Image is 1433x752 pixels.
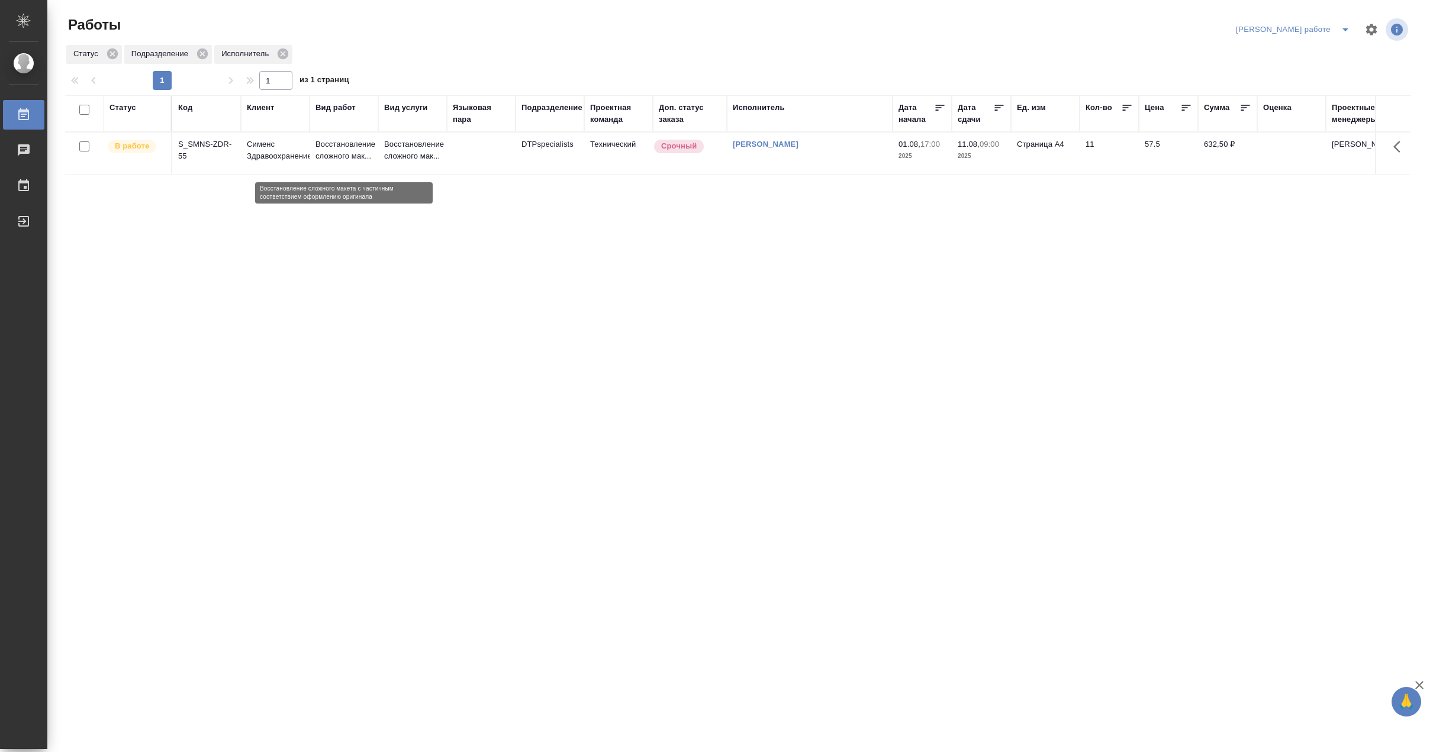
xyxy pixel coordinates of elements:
[247,138,304,162] p: Сименс Здравоохранение
[516,133,584,174] td: DTPspecialists
[1204,102,1229,114] div: Сумма
[1386,18,1411,41] span: Посмотреть информацию
[920,140,940,149] p: 17:00
[659,102,721,125] div: Доп. статус заказа
[1139,133,1198,174] td: 57.5
[124,45,212,64] div: Подразделение
[1080,133,1139,174] td: 11
[115,140,149,152] p: В работе
[584,133,653,174] td: Технический
[65,15,121,34] span: Работы
[733,140,798,149] a: [PERSON_NAME]
[899,150,946,162] p: 2025
[178,102,192,114] div: Код
[1233,20,1357,39] div: split button
[661,140,697,152] p: Срочный
[1263,102,1292,114] div: Оценка
[73,48,102,60] p: Статус
[66,45,122,64] div: Статус
[214,45,292,64] div: Исполнитель
[131,48,192,60] p: Подразделение
[1011,133,1080,174] td: Страница А4
[107,138,165,154] div: Исполнитель выполняет работу
[1017,102,1046,114] div: Ед. изм
[1086,102,1112,114] div: Кол-во
[1198,133,1257,174] td: 632,50 ₽
[315,102,356,114] div: Вид работ
[899,140,920,149] p: 01.08,
[300,73,349,90] span: из 1 страниц
[1326,133,1395,174] td: [PERSON_NAME]
[590,102,647,125] div: Проектная команда
[1386,133,1415,161] button: Здесь прячутся важные кнопки
[958,150,1005,162] p: 2025
[1357,15,1386,44] span: Настроить таблицу
[247,102,274,114] div: Клиент
[221,48,273,60] p: Исполнитель
[958,102,993,125] div: Дата сдачи
[899,102,934,125] div: Дата начала
[178,138,235,162] div: S_SMNS-ZDR-55
[110,102,136,114] div: Статус
[733,102,785,114] div: Исполнитель
[384,102,428,114] div: Вид услуги
[1332,102,1389,125] div: Проектные менеджеры
[980,140,999,149] p: 09:00
[1145,102,1164,114] div: Цена
[1396,689,1416,714] span: 🙏
[453,102,510,125] div: Языковая пара
[521,102,582,114] div: Подразделение
[315,138,372,162] p: Восстановление сложного мак...
[958,140,980,149] p: 11.08,
[1392,687,1421,717] button: 🙏
[384,138,441,162] p: Восстановление сложного мак...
